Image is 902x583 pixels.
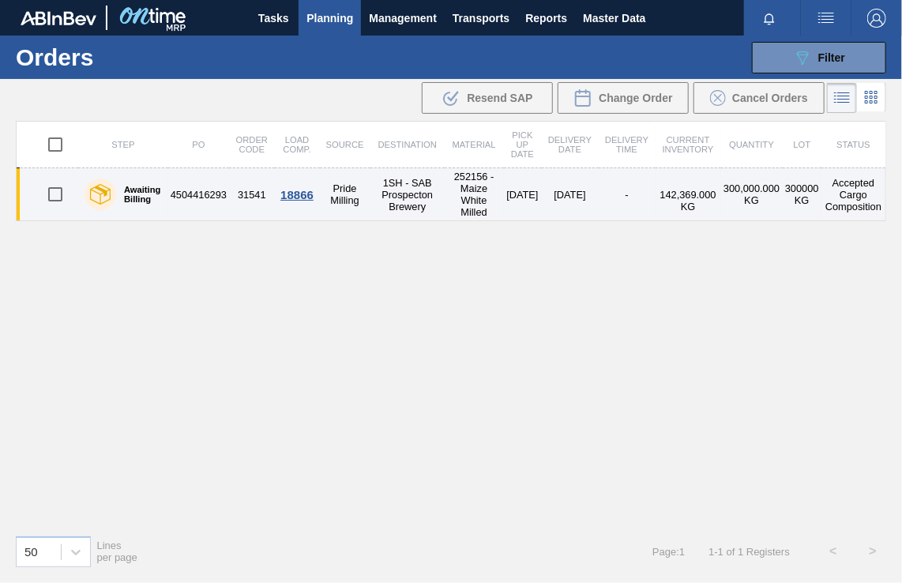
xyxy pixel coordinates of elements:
span: 142,369.000 KG [660,189,716,213]
span: Step [111,140,134,149]
span: Load Comp. [283,135,310,154]
td: 4504416293 [168,168,229,221]
span: Status [836,140,870,149]
span: Quantity [729,140,774,149]
span: PO [192,140,205,149]
td: - [599,168,656,221]
span: Change Order [599,92,672,104]
span: Reports [525,9,567,28]
td: 300,000.000 KG [721,168,783,221]
td: 1SH - SAB Prospecton Brewery [370,168,445,221]
td: Accepted Cargo Composition [821,168,885,221]
span: Lot [794,140,811,149]
img: Logout [867,9,886,28]
button: < [814,532,853,571]
div: 18866 [277,188,318,201]
span: 1 - 1 of 1 Registers [708,546,790,558]
span: Source [326,140,364,149]
button: Filter [752,42,886,73]
span: Resend SAP [467,92,532,104]
span: Lines per page [97,540,138,563]
button: > [853,532,893,571]
h1: Orders [16,48,228,66]
span: Planning [306,9,353,28]
span: Delivery Time [605,135,648,154]
div: Card Vision [857,83,886,113]
td: [DATE] [542,168,599,221]
td: 31541 [229,168,275,221]
button: Cancel Orders [693,82,825,114]
td: [DATE] [504,168,542,221]
a: Awaiting Billing450441629331541Pride Milling1SH - SAB Prospecton Brewery252156 - Maize White Mill... [17,168,886,221]
span: Destination [378,140,437,149]
span: Delivery Date [548,135,592,154]
img: userActions [817,9,836,28]
td: Pride Milling [320,168,370,221]
span: Transports [453,9,509,28]
span: Tasks [256,9,291,28]
span: Master Data [583,9,645,28]
div: Change Order [558,82,689,114]
span: Material [453,140,496,149]
div: Cancel Orders in Bulk [693,82,825,114]
span: Cancel Orders [732,92,808,104]
span: Filter [818,51,845,64]
img: TNhmsLtSVTkK8tSr43FrP2fwEKptu5GPRR3wAAAABJRU5ErkJggg== [21,11,96,25]
span: Page : 1 [652,546,685,558]
div: List Vision [827,83,857,113]
span: Order Code [236,135,268,154]
span: Current inventory [663,135,714,154]
td: 252156 - Maize White Milled [445,168,504,221]
td: 300000 KG [783,168,822,221]
div: 50 [24,545,38,559]
button: Notifications [744,7,795,29]
span: Pick up Date [511,130,534,159]
span: Management [369,9,437,28]
label: Awaiting Billing [116,185,162,204]
div: Resend SAP [422,82,553,114]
